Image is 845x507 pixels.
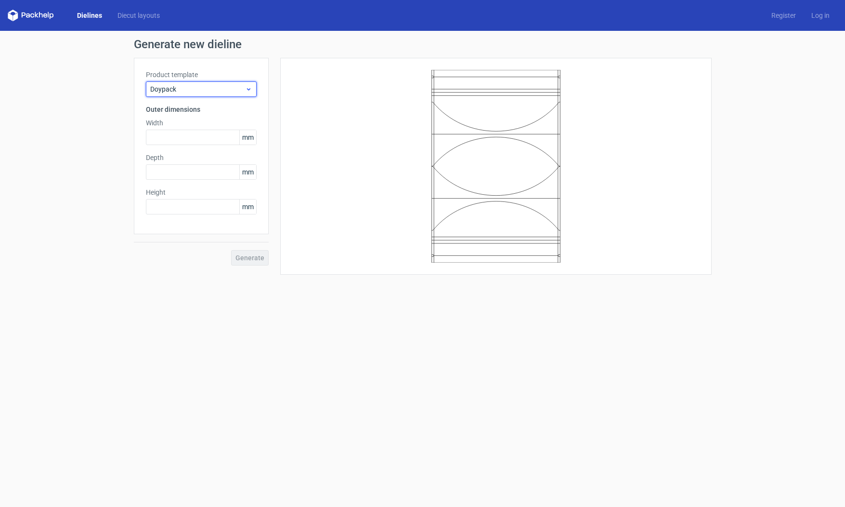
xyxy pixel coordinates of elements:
[110,11,168,20] a: Diecut layouts
[69,11,110,20] a: Dielines
[134,39,712,50] h1: Generate new dieline
[239,130,256,145] span: mm
[764,11,804,20] a: Register
[146,187,257,197] label: Height
[146,105,257,114] h3: Outer dimensions
[146,153,257,162] label: Depth
[146,118,257,128] label: Width
[239,165,256,179] span: mm
[150,84,245,94] span: Doypack
[804,11,837,20] a: Log in
[239,200,256,214] span: mm
[146,70,257,80] label: Product template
